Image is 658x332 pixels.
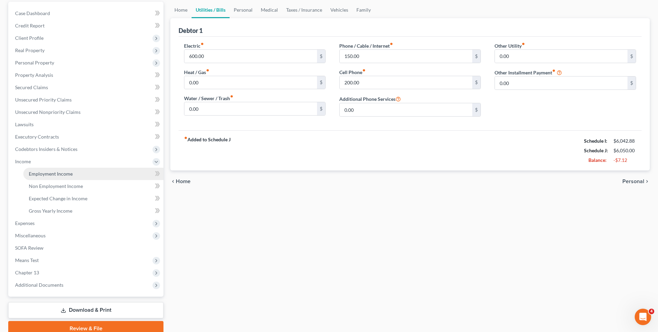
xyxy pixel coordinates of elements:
[15,158,31,164] span: Income
[472,76,480,89] div: $
[29,208,72,214] span: Gross Yearly Income
[340,103,472,116] input: --
[522,42,525,46] i: fiber_manual_record
[644,179,650,184] i: chevron_right
[184,69,209,76] label: Heat / Gas
[8,302,163,318] a: Download & Print
[622,179,644,184] span: Personal
[339,42,393,49] label: Phone / Cable / Internet
[613,147,636,154] div: $6,050.00
[184,136,187,140] i: fiber_manual_record
[317,76,325,89] div: $
[170,179,191,184] button: chevron_left Home
[340,76,472,89] input: --
[184,102,317,115] input: --
[15,84,48,90] span: Secured Claims
[472,103,480,116] div: $
[282,2,326,18] a: Taxes / Insurance
[15,257,39,263] span: Means Test
[495,76,627,90] input: --
[472,50,480,63] div: $
[170,2,192,18] a: Home
[170,179,176,184] i: chevron_left
[192,2,230,18] a: Utilities / Bills
[23,205,163,217] a: Gross Yearly Income
[362,69,366,72] i: fiber_manual_record
[15,35,44,41] span: Client Profile
[339,95,401,103] label: Additional Phone Services
[184,76,317,89] input: --
[588,157,607,163] strong: Balance:
[613,157,636,164] div: -$7.12
[649,309,654,314] span: 4
[184,50,317,63] input: --
[340,50,472,63] input: --
[317,50,325,63] div: $
[10,20,163,32] a: Credit Report
[206,69,209,72] i: fiber_manual_record
[15,220,35,226] span: Expenses
[622,179,650,184] button: Personal chevron_right
[15,282,63,288] span: Additional Documents
[339,69,366,76] label: Cell Phone
[10,131,163,143] a: Executory Contracts
[184,136,231,165] strong: Added to Schedule J
[29,195,87,201] span: Expected Change in Income
[627,76,636,90] div: $
[552,69,556,72] i: fiber_manual_record
[184,95,233,102] label: Water / Sewer / Trash
[23,192,163,205] a: Expected Change in Income
[230,2,257,18] a: Personal
[184,42,204,49] label: Electric
[15,233,46,238] span: Miscellaneous
[179,26,203,35] div: Debtor 1
[10,106,163,118] a: Unsecured Nonpriority Claims
[10,69,163,81] a: Property Analysis
[15,121,34,127] span: Lawsuits
[15,245,44,251] span: SOFA Review
[10,94,163,106] a: Unsecured Priority Claims
[15,23,45,28] span: Credit Report
[352,2,375,18] a: Family
[15,60,54,66] span: Personal Property
[10,118,163,131] a: Lawsuits
[15,47,45,53] span: Real Property
[23,168,163,180] a: Employment Income
[15,72,53,78] span: Property Analysis
[317,102,325,115] div: $
[10,81,163,94] a: Secured Claims
[15,270,39,275] span: Chapter 13
[230,95,233,98] i: fiber_manual_record
[584,138,607,144] strong: Schedule I:
[326,2,352,18] a: Vehicles
[29,183,83,189] span: Non Employment Income
[635,309,651,325] iframe: Intercom live chat
[584,147,608,153] strong: Schedule J:
[10,242,163,254] a: SOFA Review
[495,50,627,63] input: --
[390,42,393,46] i: fiber_manual_record
[627,50,636,63] div: $
[15,134,59,140] span: Executory Contracts
[15,97,72,103] span: Unsecured Priority Claims
[257,2,282,18] a: Medical
[15,109,81,115] span: Unsecured Nonpriority Claims
[23,180,163,192] a: Non Employment Income
[29,171,73,177] span: Employment Income
[495,42,525,49] label: Other Utility
[15,10,50,16] span: Case Dashboard
[176,179,191,184] span: Home
[15,146,77,152] span: Codebtors Insiders & Notices
[200,42,204,46] i: fiber_manual_record
[495,69,556,76] label: Other Installment Payment
[613,138,636,144] div: $6,042.88
[10,7,163,20] a: Case Dashboard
